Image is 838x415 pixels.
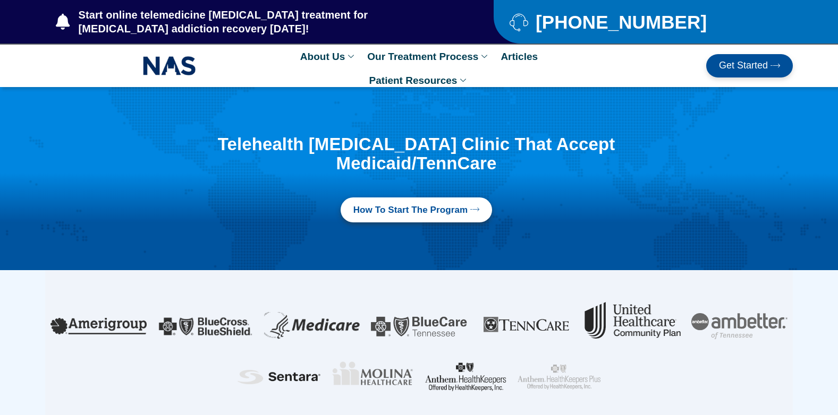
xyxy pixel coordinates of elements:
[146,135,686,174] h1: Telehealth [MEDICAL_DATA] Clinic That Accept Medicaid/TennCare
[510,13,766,31] a: [PHONE_NUMBER]
[706,54,793,77] a: Get Started
[691,313,788,339] img: ambetter insurance of tennessee for opioid addiction
[353,204,468,217] span: How to Start the program
[362,45,495,68] a: Our Treatment Process
[331,361,414,386] img: molina healthcare logo
[585,302,681,339] img: UHC Logo
[364,68,475,92] a: Patient Resources
[371,316,467,336] img: online-suboxone-doctors-that-accepts-bluecare
[264,312,360,340] img: online-suboxone-doctors-that-accepts-medicare
[157,314,253,339] img: online-suboxone-doctors-that-accepts-bluecross-blueshield
[533,15,707,29] span: [PHONE_NUMBER]
[478,302,574,350] img: TennCare logo
[295,45,362,68] a: About Us
[495,45,543,68] a: Articles
[143,54,196,78] img: NAS_email_signature-removebg-preview.png
[50,318,147,334] img: online-suboxone-doctors-that-accepts-amerigroup
[719,60,768,71] span: Get Started
[56,8,451,36] a: Start online telemedicine [MEDICAL_DATA] treatment for [MEDICAL_DATA] addiction recovery [DATE]!
[76,8,452,36] span: Start online telemedicine [MEDICAL_DATA] treatment for [MEDICAL_DATA] addiction recovery [DATE]!
[341,197,493,223] a: How to Start the program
